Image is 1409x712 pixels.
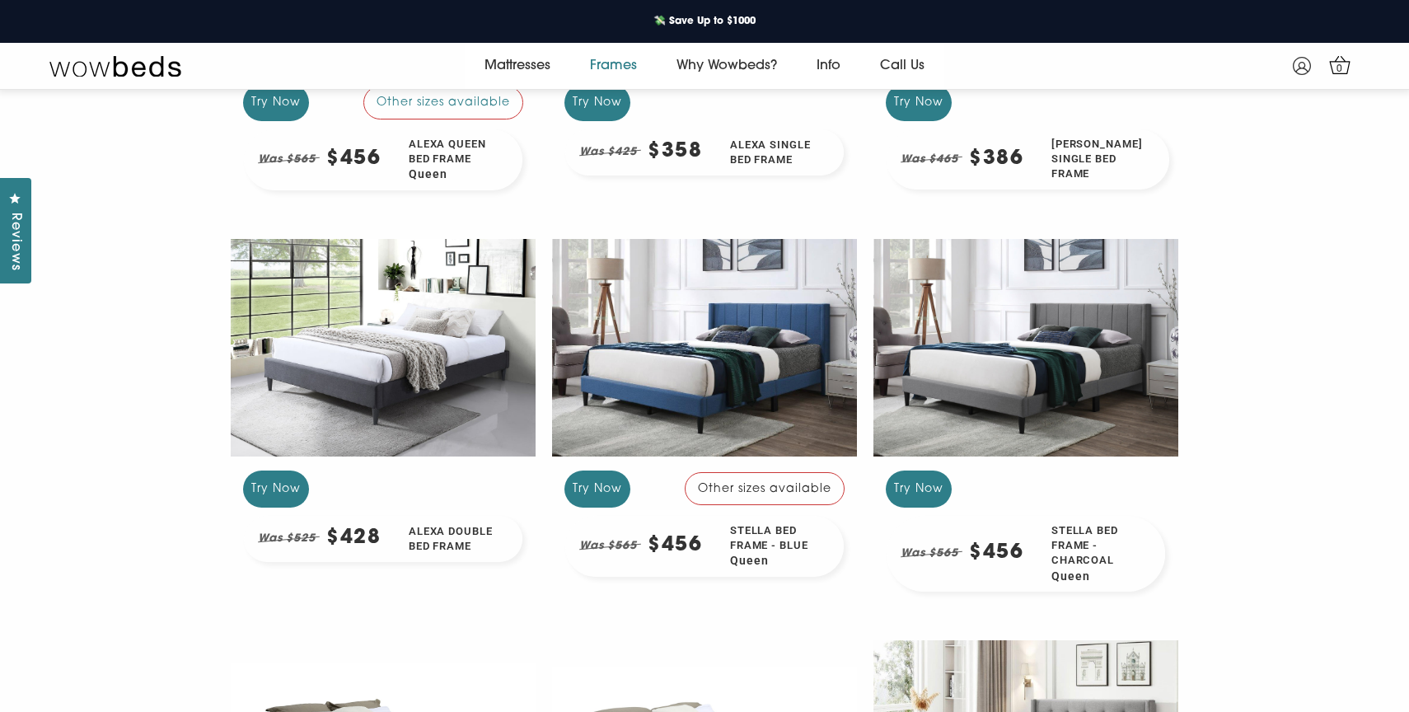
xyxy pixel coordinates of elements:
[326,528,382,549] div: $428
[886,471,952,508] div: Try Now
[409,166,496,183] span: Queen
[648,536,703,556] div: $456
[969,543,1024,564] div: $456
[579,142,641,162] em: Was $425
[258,528,320,549] em: Was $525
[552,233,857,590] a: Try Now Other sizes available Was $565 $456 Stella Bed Frame - BlueQueen
[901,543,962,564] em: Was $565
[717,516,844,577] div: Stella Bed Frame - Blue
[873,233,1178,605] a: Try Now Was $565 $456 Stella Bed Frame - CharcoalQueen
[901,149,962,170] em: Was $465
[797,43,860,89] a: Info
[1325,50,1354,79] a: 0
[1051,569,1139,585] span: Queen
[326,149,382,170] div: $456
[1038,129,1169,190] div: [PERSON_NAME] Single Bed Frame
[4,213,26,271] span: Reviews
[579,536,641,556] em: Was $565
[564,84,630,121] div: Try Now
[231,233,536,575] a: Try Now Was $525 $428 Alexa Double Bed Frame
[396,517,522,562] div: Alexa Double Bed Frame
[640,11,769,32] a: 💸 Save Up to $1000
[396,129,522,190] div: Alexa Queen Bed Frame
[570,43,657,89] a: Frames
[969,149,1024,170] div: $386
[730,553,817,569] span: Queen
[685,472,845,505] div: Other sizes available
[465,43,570,89] a: Mattresses
[648,142,703,162] div: $358
[49,54,181,77] img: Wow Beds Logo
[243,84,309,121] div: Try Now
[860,43,944,89] a: Call Us
[363,86,523,119] div: Other sizes available
[243,471,309,508] div: Try Now
[258,149,320,170] em: Was $565
[1332,61,1348,77] span: 0
[886,84,952,121] div: Try Now
[717,130,844,176] div: Alexa Single Bed Frame
[564,471,630,508] div: Try Now
[657,43,797,89] a: Why Wowbeds?
[1038,516,1165,592] div: Stella Bed Frame - Charcoal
